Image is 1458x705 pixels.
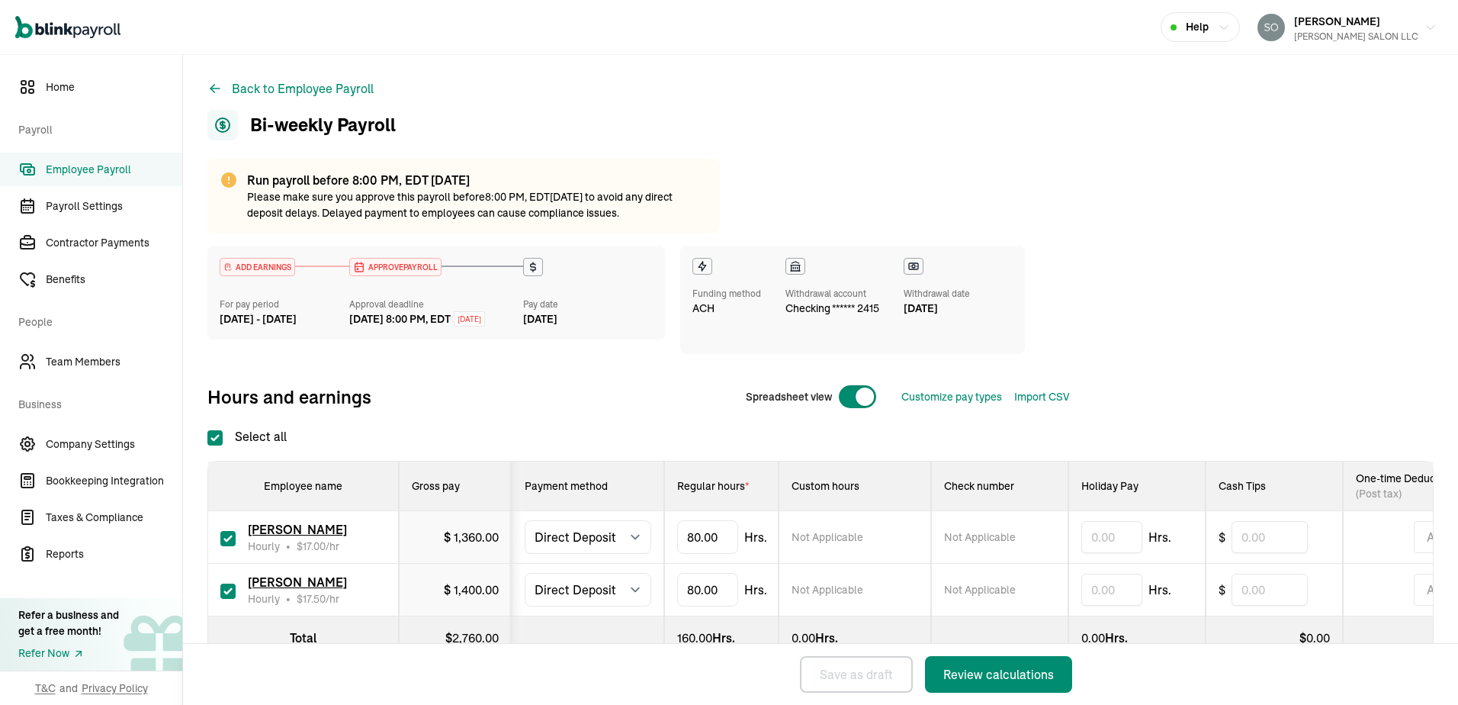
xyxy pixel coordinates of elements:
div: Funding method [692,287,761,301]
span: Hrs. [744,581,767,599]
div: $ [444,528,499,546]
div: $ [412,629,499,647]
span: /hr [297,539,339,554]
div: [DATE] [904,301,970,317]
iframe: Chat Widget [1204,540,1458,705]
span: Benefits [46,272,182,288]
span: Employee Payroll [46,162,182,178]
label: Select all [207,427,287,446]
input: 0.00 [1232,521,1308,553]
input: TextInput [677,573,738,607]
div: $ [444,581,499,599]
span: Bookkeeping Integration [46,473,182,489]
span: People [18,299,173,342]
div: Gross pay [412,478,499,494]
span: Help [1186,19,1209,35]
span: Reports [46,546,182,562]
input: Select all [207,430,223,446]
span: Payment method [525,479,608,493]
span: • [286,591,291,607]
input: 0.00 [1081,574,1142,606]
nav: Global [15,5,120,50]
span: Hourly [248,591,280,607]
span: Not Applicable [792,582,863,597]
span: Payroll [18,107,173,150]
span: Privacy Policy [82,681,148,696]
div: Refer a business and get a free month! [18,607,119,639]
span: Taxes & Compliance [46,510,182,526]
button: Help [1161,12,1240,42]
a: Refer Now [18,645,119,662]
span: $ [1219,528,1225,546]
span: Run payroll before 8:00 PM, EDT [DATE] [247,172,470,188]
span: Team Members [46,354,182,370]
span: Regular hours [677,479,749,493]
div: [DATE] - [DATE] [220,311,349,327]
button: Customize pay types [901,389,1002,405]
span: 2,760.00 [452,630,499,645]
span: Employee name [264,479,342,493]
div: [PERSON_NAME] SALON LLC [1294,30,1418,43]
span: 1,400.00 [454,582,499,597]
span: Hrs. [1148,581,1171,599]
div: Holiday Pay [1081,478,1193,494]
div: Review calculations [943,665,1054,684]
span: 1,360.00 [454,530,499,545]
span: $ [297,592,326,606]
span: $ [297,539,326,553]
span: Not Applicable [944,582,1016,597]
span: Company Settings [46,436,182,452]
span: ACH [692,301,715,317]
div: Hrs. [677,629,766,647]
span: APPROVE PAYROLL [365,262,438,273]
span: Spreadsheet view [746,389,832,405]
span: Hrs. [1148,528,1171,546]
div: Pay date [523,298,653,311]
div: Hrs. [1081,629,1193,647]
span: T&C [35,681,56,696]
div: Save as draft [820,665,893,684]
span: Home [46,79,182,95]
div: [DATE] [523,311,653,327]
div: For pay period [220,298,349,311]
span: [PERSON_NAME] [248,575,347,590]
div: Approval deadline [349,298,516,311]
span: 0.00 [792,630,815,645]
span: [PERSON_NAME] [248,522,347,537]
div: Total [220,629,386,647]
span: Hourly [248,539,280,554]
span: Contractor Payments [46,235,182,251]
span: 17.50 [303,592,326,606]
span: Not Applicable [792,530,863,545]
div: Custom hours [792,478,918,494]
button: Import CSV [1014,389,1069,405]
span: Hours and earnings [207,385,371,409]
span: [DATE] [458,314,481,325]
div: ADD EARNINGS [220,259,294,275]
p: Please make sure you approve this payroll before 8:00 PM, EDT [DATE] to avoid any direct deposit ... [247,189,708,221]
div: Cash Tips [1219,478,1330,494]
button: [PERSON_NAME][PERSON_NAME] SALON LLC [1251,8,1443,47]
span: Payroll Settings [46,198,182,214]
button: Back to Employee Payroll [207,79,374,98]
div: Withdrawal account [785,287,879,301]
div: Hrs. [792,629,918,647]
span: 160.00 [677,630,712,645]
span: [PERSON_NAME] [1294,14,1380,28]
button: Save as draft [800,656,913,693]
div: Check number [944,478,1055,494]
div: Withdrawal date [904,287,970,301]
span: • [286,539,291,554]
span: Hrs. [744,528,767,546]
span: /hr [297,591,339,607]
span: Business [18,381,173,424]
input: 0.00 [1081,521,1142,553]
div: [DATE] 8:00 PM, EDT [349,311,451,327]
button: Review calculations [925,656,1072,693]
h1: Bi-weekly Payroll [207,110,396,140]
span: 17.00 [303,539,326,553]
